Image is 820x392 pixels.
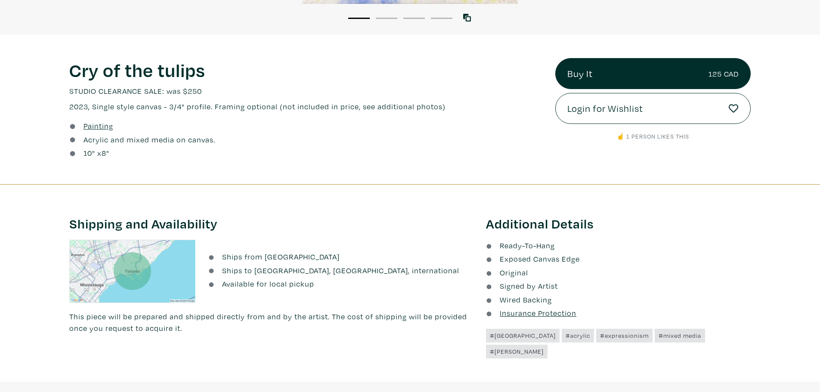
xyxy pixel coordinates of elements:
a: Acrylic and mixed media on canvas. [84,134,215,145]
p: This piece will be prepared and shipped directly from and by the artist. The cost of shipping wil... [69,311,473,334]
u: Painting [84,121,113,131]
li: Original [486,267,751,278]
div: " x " [84,147,109,159]
button: 4 of 4 [431,18,452,19]
li: Available for local pickup [208,278,473,290]
span: 10 [84,148,92,158]
a: #[GEOGRAPHIC_DATA] [486,329,560,343]
small: 125 CAD [709,68,739,80]
h3: Shipping and Availability [69,216,473,232]
p: 2023, Single style canvas - 3/4" profile. Framing optional (not included in price, see additional... [69,101,542,112]
li: Ships from [GEOGRAPHIC_DATA] [208,251,473,262]
a: Painting [84,120,113,132]
h3: Additional Details [486,216,751,232]
a: Insurance Protection [486,308,576,318]
li: Exposed Canvas Edge [486,253,751,265]
a: #acrylic [562,329,594,343]
li: Signed by Artist [486,280,751,292]
button: 3 of 4 [403,18,425,19]
u: Insurance Protection [500,308,576,318]
p: STUDIO CLEARANCE SALE: was $250 [69,85,542,97]
a: #expressionism [596,329,653,343]
button: 2 of 4 [376,18,397,19]
h1: Cry of the tulips [69,58,542,81]
a: #mixed media [655,329,705,343]
span: 8 [102,148,106,158]
a: #[PERSON_NAME] [486,345,548,358]
p: ☝️ 1 person likes this [555,132,751,141]
img: staticmap [69,240,195,303]
li: Wired Backing [486,294,751,306]
a: Login for Wishlist [555,93,751,124]
a: Buy It125 CAD [555,58,751,89]
button: 1 of 4 [348,18,370,19]
span: Login for Wishlist [567,101,643,116]
li: Ready-To-Hang [486,240,751,251]
li: Ships to [GEOGRAPHIC_DATA], [GEOGRAPHIC_DATA], international [208,265,473,276]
